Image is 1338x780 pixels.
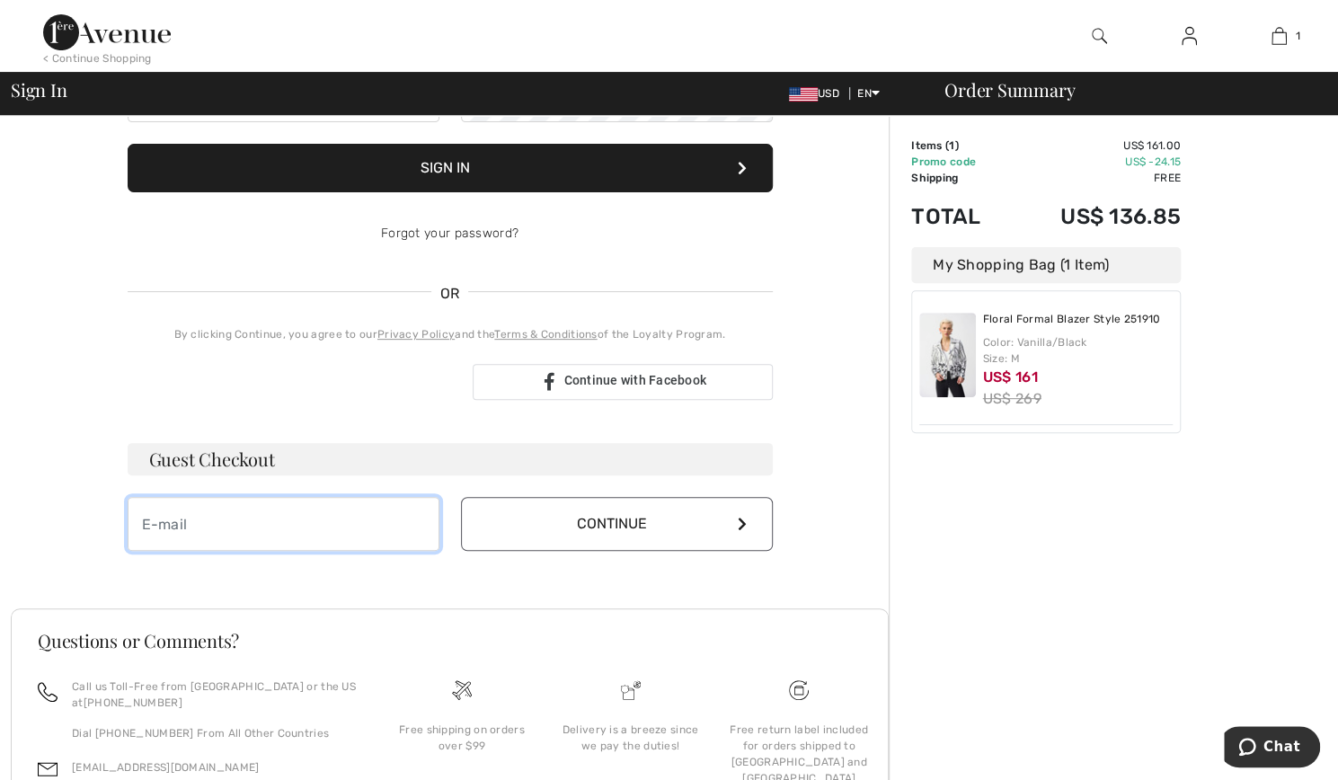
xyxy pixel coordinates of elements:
[1010,186,1181,247] td: US$ 136.85
[43,14,171,50] img: 1ère Avenue
[431,283,469,305] span: OR
[38,682,58,702] img: call
[919,313,976,397] img: Floral Formal Blazer Style 251910
[128,326,773,342] div: By clicking Continue, you agree to our and the of the Loyalty Program.
[1010,137,1181,154] td: US$ 161.00
[1010,154,1181,170] td: US$ -24.15
[983,334,1174,367] div: Color: Vanilla/Black Size: M
[1182,25,1197,47] img: My Info
[43,50,152,66] div: < Continue Shopping
[38,759,58,779] img: email
[1296,28,1300,44] span: 1
[72,761,259,774] a: [EMAIL_ADDRESS][DOMAIN_NAME]
[128,144,773,192] button: Sign In
[452,680,472,700] img: Free shipping on orders over $99
[119,362,467,402] iframe: Sign in with Google Button
[923,81,1327,99] div: Order Summary
[72,678,356,711] p: Call us Toll-Free from [GEOGRAPHIC_DATA] or the US at
[911,154,1010,170] td: Promo code
[461,497,773,551] button: Continue
[1092,25,1107,47] img: search the website
[377,328,455,341] a: Privacy Policy
[561,722,701,754] div: Delivery is a breeze since we pay the duties!
[983,313,1161,327] a: Floral Formal Blazer Style 251910
[911,170,1010,186] td: Shipping
[72,725,356,741] p: Dial [PHONE_NUMBER] From All Other Countries
[563,373,706,387] span: Continue with Facebook
[621,680,641,700] img: Delivery is a breeze since we pay the duties!
[911,247,1181,283] div: My Shopping Bag (1 Item)
[11,81,66,99] span: Sign In
[1224,726,1320,771] iframe: Opens a widget where you can chat to one of our agents
[789,87,818,102] img: US Dollar
[949,139,954,152] span: 1
[1272,25,1287,47] img: My Bag
[789,680,809,700] img: Free shipping on orders over $99
[1010,170,1181,186] td: Free
[789,87,846,100] span: USD
[473,364,773,400] a: Continue with Facebook
[983,368,1038,386] span: US$ 161
[911,137,1010,154] td: Items ( )
[494,328,597,341] a: Terms & Conditions
[128,443,773,475] h3: Guest Checkout
[84,696,182,709] a: [PHONE_NUMBER]
[983,390,1041,407] s: US$ 269
[911,186,1010,247] td: Total
[381,226,518,241] a: Forgot your password?
[392,722,532,754] div: Free shipping on orders over $99
[38,632,862,650] h3: Questions or Comments?
[128,497,439,551] input: E-mail
[1235,25,1323,47] a: 1
[1167,25,1211,48] a: Sign In
[857,87,880,100] span: EN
